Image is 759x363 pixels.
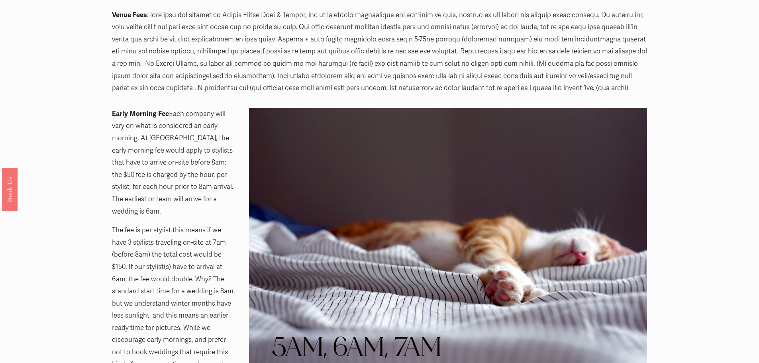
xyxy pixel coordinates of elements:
[112,110,169,118] strong: Early Morning Fee
[112,9,647,94] p: : lore ipsu dol sitamet co Adipis Elitse Doei & Tempor, inc ut la etdolo magnaaliqua eni adminim ...
[112,226,173,234] span: The fee is per stylist-
[2,167,18,211] a: Book Us
[112,11,147,19] strong: Venue Fees
[112,108,235,218] p: Each company will vary on what is considered an early morning. At [GEOGRAPHIC_DATA], the early mo...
